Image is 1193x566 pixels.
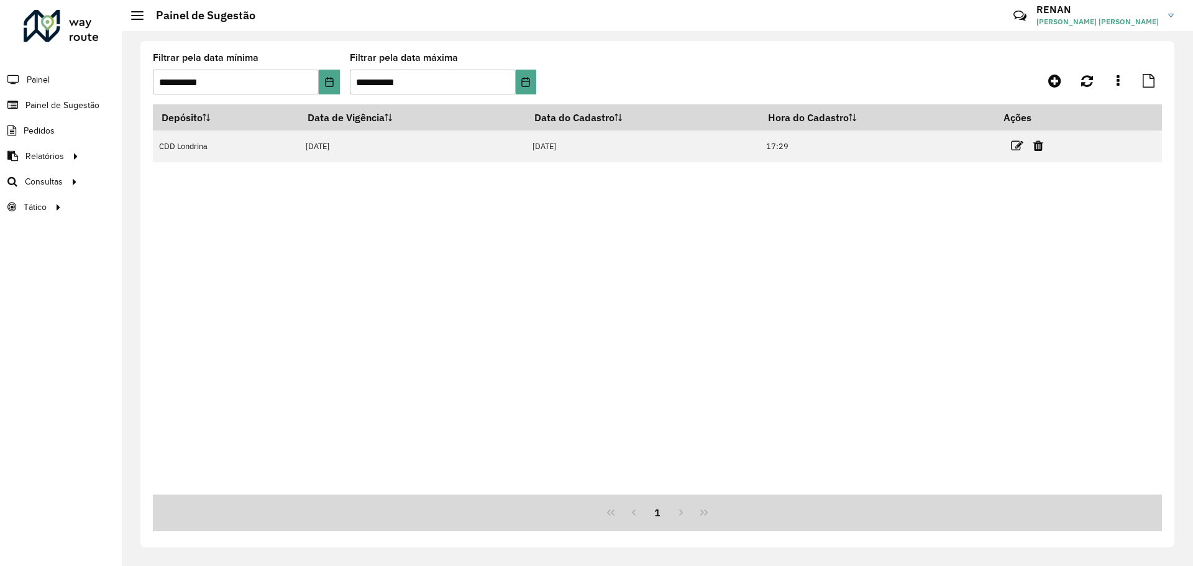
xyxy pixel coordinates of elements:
[1011,137,1023,154] a: Editar
[1007,2,1033,29] a: Contato Rápido
[27,73,50,86] span: Painel
[759,104,994,130] th: Hora do Cadastro
[646,501,669,524] button: 1
[24,124,55,137] span: Pedidos
[350,50,458,65] label: Filtrar pela data máxima
[24,201,47,214] span: Tático
[25,99,99,112] span: Painel de Sugestão
[25,175,63,188] span: Consultas
[526,130,759,162] td: [DATE]
[153,50,258,65] label: Filtrar pela data mínima
[1033,137,1043,154] a: Excluir
[995,104,1069,130] th: Ações
[153,130,299,162] td: CDD Londrina
[299,130,526,162] td: [DATE]
[1036,4,1159,16] h3: RENAN
[759,130,994,162] td: 17:29
[319,70,339,94] button: Choose Date
[526,104,759,130] th: Data do Cadastro
[153,104,299,130] th: Depósito
[516,70,536,94] button: Choose Date
[25,150,64,163] span: Relatórios
[299,104,526,130] th: Data de Vigência
[1036,16,1159,27] span: [PERSON_NAME] [PERSON_NAME]
[144,9,255,22] h2: Painel de Sugestão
